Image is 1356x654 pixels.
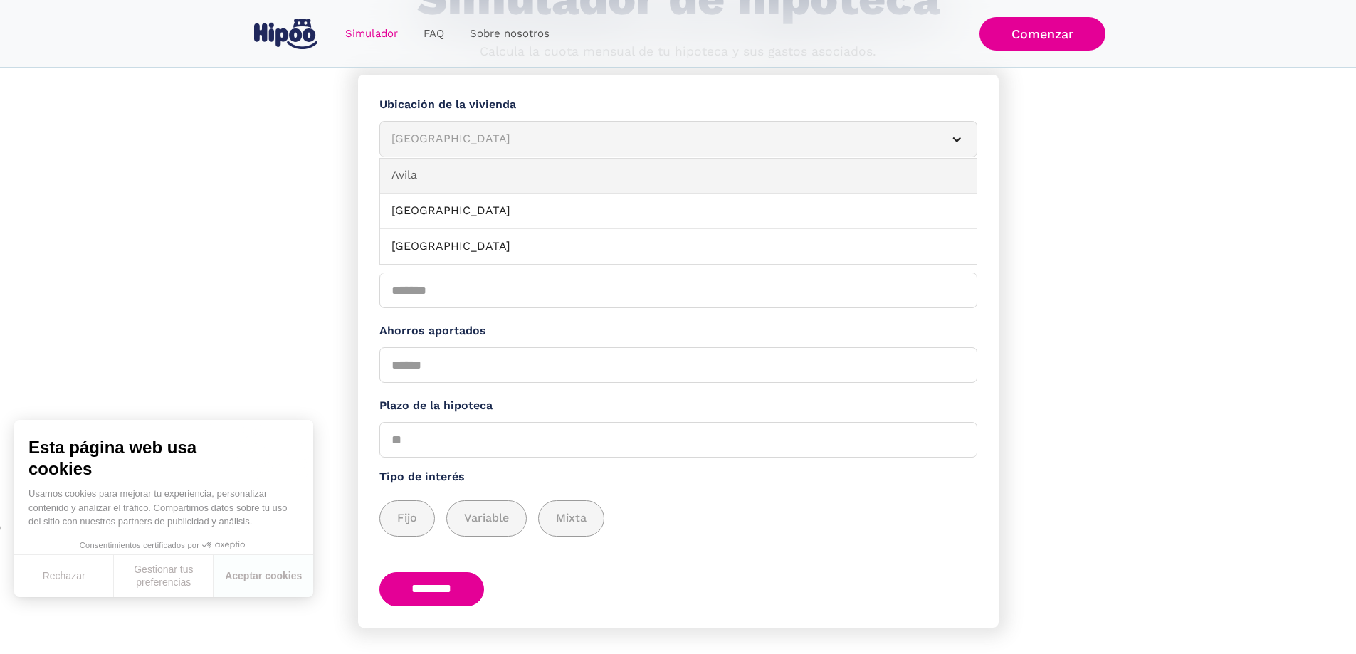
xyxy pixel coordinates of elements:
div: [GEOGRAPHIC_DATA] [391,130,931,148]
nav: [GEOGRAPHIC_DATA] [379,158,977,265]
div: add_description_here [379,500,977,537]
label: Ubicación de la vivienda [379,96,977,114]
a: [GEOGRAPHIC_DATA] [380,229,977,265]
span: Fijo [397,510,417,527]
a: Simulador [332,20,411,48]
span: Mixta [556,510,587,527]
a: Comenzar [979,17,1105,51]
a: Avila [380,158,977,194]
article: [GEOGRAPHIC_DATA] [379,121,977,157]
a: [GEOGRAPHIC_DATA] [380,194,977,229]
a: home [251,13,321,55]
label: Tipo de interés [379,468,977,486]
a: FAQ [411,20,457,48]
form: Simulador Form [358,75,999,628]
label: Ahorros aportados [379,322,977,340]
span: Variable [464,510,509,527]
a: Sobre nosotros [457,20,562,48]
label: Plazo de la hipoteca [379,397,977,415]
